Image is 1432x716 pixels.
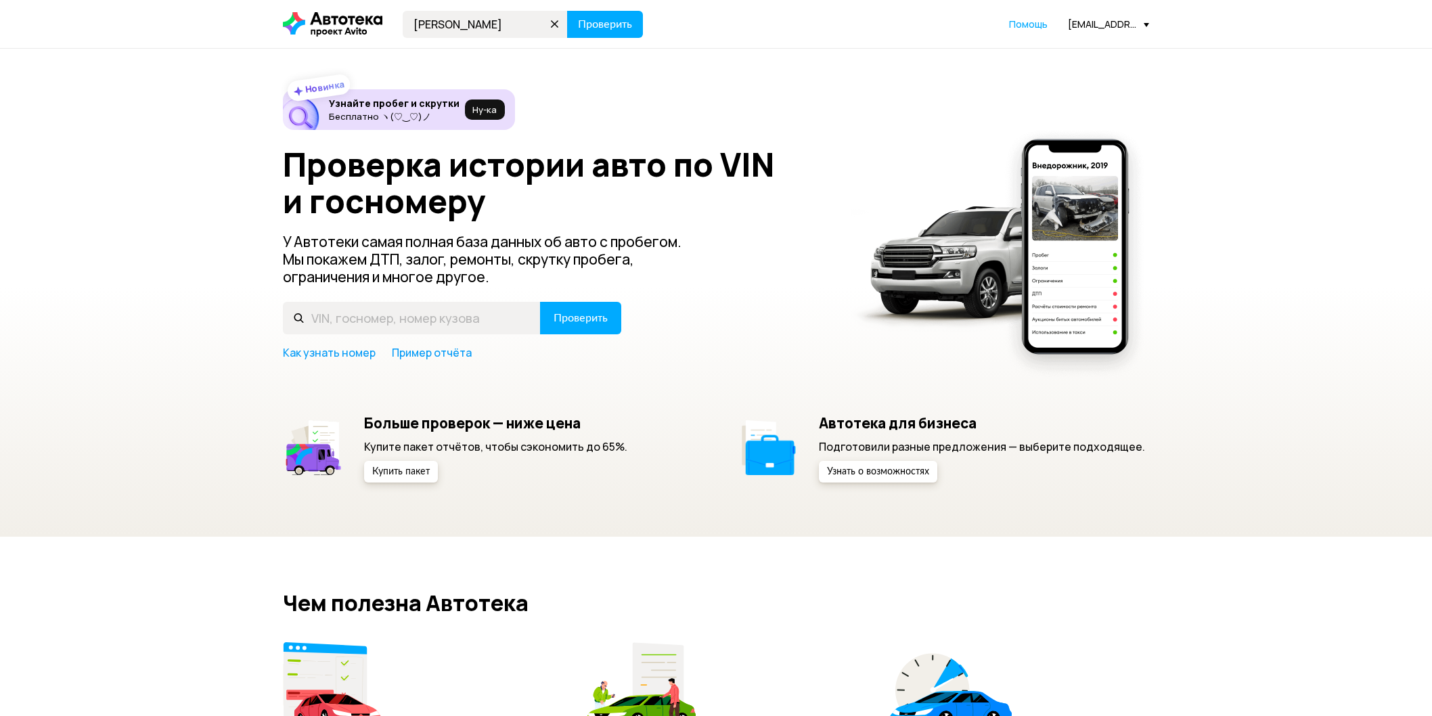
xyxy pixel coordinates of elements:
span: Ну‑ка [472,104,497,115]
strong: Новинка [305,78,346,95]
input: VIN, госномер, номер кузова [403,11,568,38]
a: Пример отчёта [392,345,472,360]
a: Как узнать номер [283,345,376,360]
span: Проверить [578,19,632,30]
span: Помощь [1009,18,1048,30]
h5: Автотека для бизнеса [819,414,1145,432]
button: Купить пакет [364,461,438,483]
p: Бесплатно ヽ(♡‿♡)ノ [329,111,460,122]
input: VIN, госномер, номер кузова [283,302,541,334]
p: У Автотеки самая полная база данных об авто с пробегом. Мы покажем ДТП, залог, ремонты, скрутку п... [283,233,704,286]
h6: Узнайте пробег и скрутки [329,97,460,110]
span: Узнать о возможностях [827,467,929,476]
span: Купить пакет [372,467,430,476]
span: Проверить [554,313,608,323]
p: Купите пакет отчётов, чтобы сэкономить до 65%. [364,439,627,454]
h2: Чем полезна Автотека [283,591,1149,615]
button: Узнать о возможностях [819,461,937,483]
button: Проверить [567,11,643,38]
h5: Больше проверок — ниже цена [364,414,627,432]
a: Помощь [1009,18,1048,31]
h1: Проверка истории авто по VIN и госномеру [283,146,833,219]
button: Проверить [540,302,621,334]
p: Подготовили разные предложения — выберите подходящее. [819,439,1145,454]
div: [EMAIL_ADDRESS][DOMAIN_NAME] [1068,18,1149,30]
